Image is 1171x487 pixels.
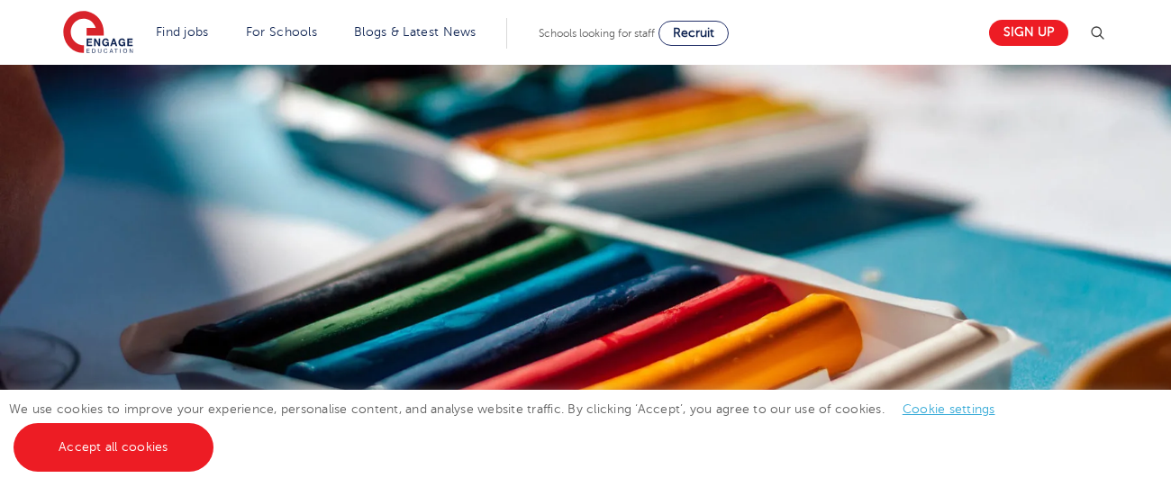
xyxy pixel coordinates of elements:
span: Recruit [673,26,714,40]
a: For Schools [246,25,317,39]
img: Engage Education [63,11,133,56]
span: Schools looking for staff [539,27,655,40]
a: Recruit [658,21,729,46]
a: Find jobs [156,25,209,39]
a: Accept all cookies [14,423,213,472]
a: Blogs & Latest News [354,25,477,39]
span: We use cookies to improve your experience, personalise content, and analyse website traffic. By c... [9,402,1013,454]
a: Cookie settings [903,402,995,416]
a: Sign up [989,20,1068,46]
